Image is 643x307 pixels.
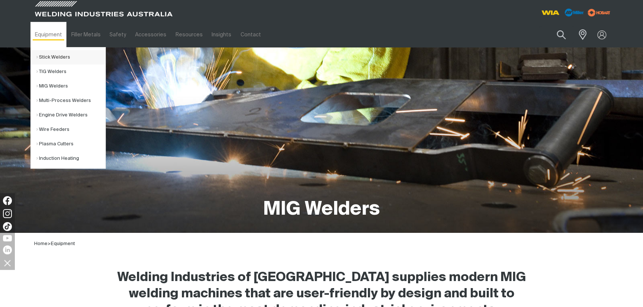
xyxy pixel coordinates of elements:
a: Home [34,241,48,246]
a: Equipment [51,241,75,246]
img: LinkedIn [3,245,12,254]
img: Instagram [3,209,12,218]
a: Filler Metals [66,22,105,47]
a: Induction Heating [36,151,105,166]
h1: MIG Welders [263,198,380,222]
a: Accessories [131,22,171,47]
button: Search products [549,26,574,43]
a: Resources [171,22,207,47]
input: Product name or item number... [539,26,574,43]
a: MIG Welders [36,79,105,93]
a: Contact [236,22,265,47]
a: Plasma Cutters [36,137,105,151]
a: Insights [207,22,236,47]
ul: Equipment Submenu [30,47,106,169]
img: hide socials [1,257,14,269]
a: TIG Welders [36,65,105,79]
span: > [48,241,51,246]
a: Wire Feeders [36,122,105,137]
img: miller [585,7,613,18]
img: YouTube [3,235,12,241]
img: Facebook [3,196,12,205]
a: Safety [105,22,131,47]
img: TikTok [3,222,12,231]
nav: Main [30,22,467,47]
a: Stick Welders [36,50,105,65]
a: Multi-Process Welders [36,93,105,108]
a: Engine Drive Welders [36,108,105,122]
a: Equipment [30,22,66,47]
